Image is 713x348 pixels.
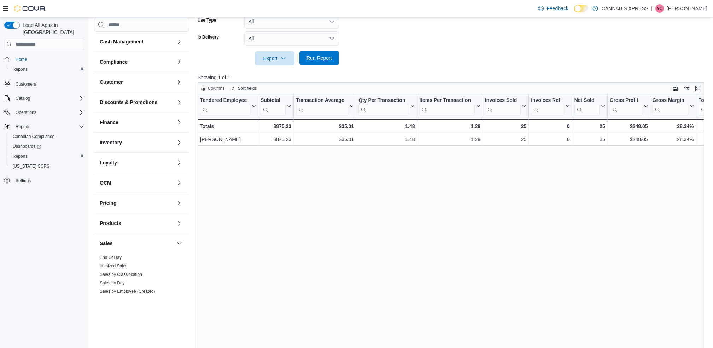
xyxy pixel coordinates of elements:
button: Catalog [13,94,33,103]
a: [US_STATE] CCRS [10,162,52,170]
h3: OCM [100,179,111,186]
nav: Complex example [4,51,84,204]
button: Customers [1,79,87,89]
button: Products [100,220,174,227]
a: Home [13,55,30,64]
button: Inventory [175,138,183,147]
button: Display options [683,84,691,93]
span: Washington CCRS [10,162,84,170]
button: Pricing [100,199,174,207]
span: Catalog [13,94,84,103]
span: Sort fields [238,86,257,91]
button: Operations [1,108,87,117]
p: | [651,4,653,13]
button: Gross Profit [609,97,648,115]
span: Settings [13,176,84,185]
span: Load All Apps in [GEOGRAPHIC_DATA] [20,22,84,36]
span: Dashboards [10,142,84,151]
span: Reports [10,152,84,161]
button: Discounts & Promotions [175,98,183,106]
h3: Sales [100,240,113,247]
button: Sales [175,239,183,248]
span: Canadian Compliance [13,134,54,139]
span: Feedback [547,5,568,12]
a: Customers [13,80,39,88]
div: $875.23 [261,122,291,130]
div: Transaction Average [296,97,348,115]
p: Showing 1 of 1 [198,74,709,81]
button: Home [1,54,87,64]
a: Canadian Compliance [10,132,57,141]
div: Invoices Ref [531,97,564,104]
span: Dark Mode [574,12,574,13]
span: Customers [13,79,84,88]
button: Discounts & Promotions [100,99,174,106]
span: Operations [16,110,36,115]
img: Cova [14,5,46,12]
button: Products [175,219,183,227]
span: [US_STATE] CCRS [13,163,49,169]
div: 1.28 [419,122,480,130]
div: 25 [485,135,526,144]
div: Qty Per Transaction [358,97,409,104]
span: Settings [16,178,31,184]
button: Cash Management [100,38,174,45]
span: Export [259,51,290,65]
span: Reports [10,65,84,74]
h3: Customer [100,79,123,86]
button: Loyalty [100,159,174,166]
button: Reports [1,122,87,132]
div: Tendered Employee [200,97,250,115]
button: Invoices Ref [531,97,569,115]
button: Enter fullscreen [694,84,702,93]
h3: Discounts & Promotions [100,99,157,106]
button: Qty Per Transaction [358,97,415,115]
button: Gross Margin [652,97,694,115]
div: Invoices Sold [485,97,521,115]
button: Sort fields [228,84,259,93]
span: Home [13,55,84,64]
div: Gross Margin [652,97,688,104]
button: Finance [100,119,174,126]
div: Items Per Transaction [419,97,475,115]
span: VC [657,4,663,13]
div: $248.05 [609,135,648,144]
button: Operations [13,108,39,117]
h3: Products [100,220,121,227]
div: Net Sold [574,97,599,104]
button: Tendered Employee [200,97,256,115]
button: Settings [1,175,87,186]
div: $35.01 [296,135,354,144]
button: Net Sold [574,97,605,115]
div: 28.34% [652,135,694,144]
div: 25 [485,122,526,130]
a: Dashboards [10,142,44,151]
span: Operations [13,108,84,117]
a: Feedback [535,1,571,16]
div: Gross Profit [609,97,642,104]
button: All [244,31,339,46]
button: Reports [7,151,87,161]
button: [US_STATE] CCRS [7,161,87,171]
a: End Of Day [100,255,122,260]
button: Transaction Average [296,97,354,115]
h3: Loyalty [100,159,117,166]
h3: Cash Management [100,38,144,45]
div: Tendered Employee [200,97,250,104]
button: Reports [7,64,87,74]
a: Sales by Employee (Created) [100,289,155,294]
a: Reports [10,65,30,74]
p: [PERSON_NAME] [667,4,707,13]
div: Gross Profit [609,97,642,115]
span: Itemized Sales [100,263,128,269]
div: Subtotal [261,97,286,104]
button: Run Report [299,51,339,65]
h3: Compliance [100,58,128,65]
button: Catalog [1,93,87,103]
span: Run Report [306,54,332,62]
div: Gross Margin [652,97,688,115]
button: Sales [100,240,174,247]
div: $875.23 [261,135,291,144]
